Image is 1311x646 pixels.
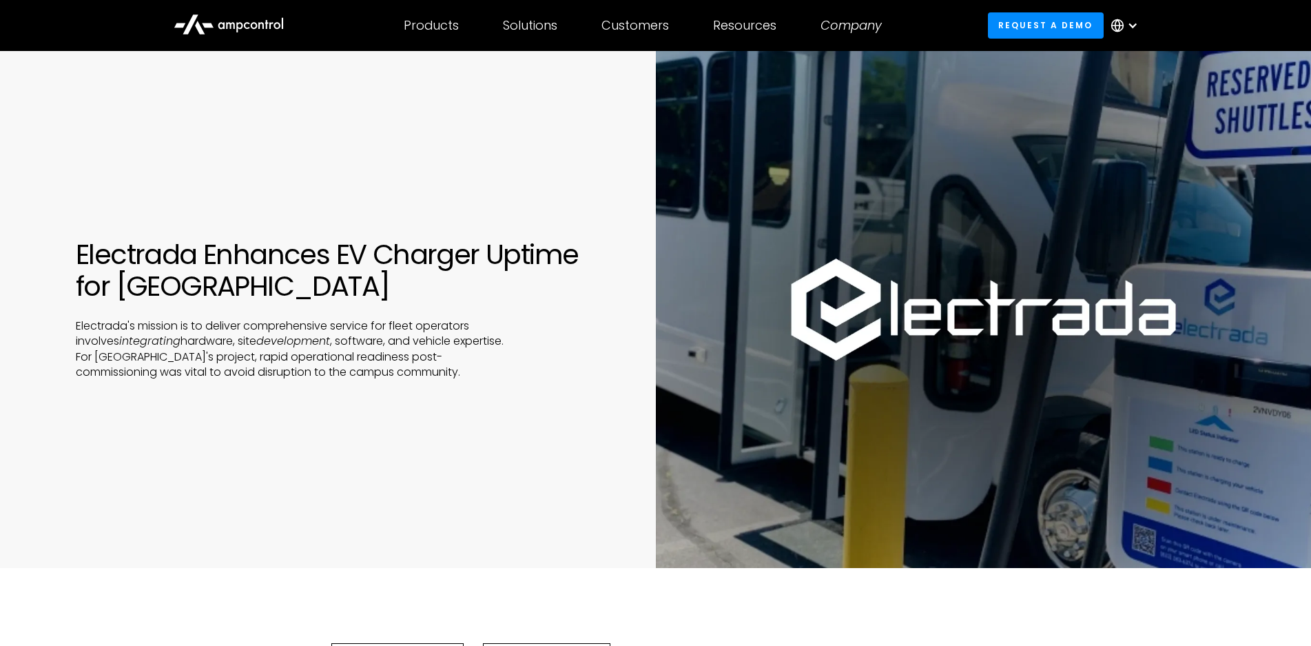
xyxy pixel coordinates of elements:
i: integrating [119,333,180,349]
div: Solutions [503,18,557,33]
p: Electrada's mission is to deliver comprehensive service for fleet operators involves hardware, si... [76,319,518,381]
div: Products [404,18,459,33]
div: Resources [713,18,776,33]
h1: Electrada Enhances EV Charger Uptime for [GEOGRAPHIC_DATA] [76,239,587,302]
i: development [256,333,330,349]
a: Request a demo [988,12,1104,38]
i: Company [820,17,882,34]
div: Customers [601,18,669,33]
div: Company [820,18,882,33]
